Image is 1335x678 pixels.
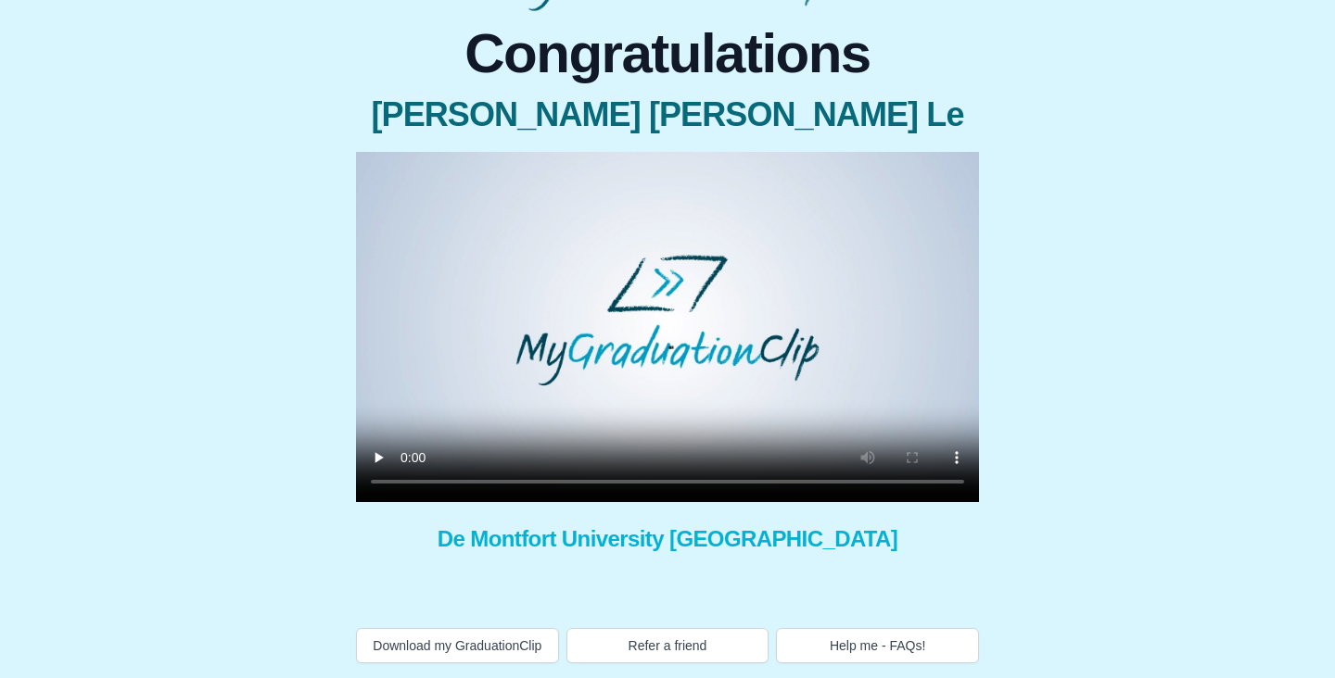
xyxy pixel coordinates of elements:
span: [PERSON_NAME] [PERSON_NAME] Le [356,96,979,133]
span: De Montfort University [GEOGRAPHIC_DATA] [356,524,979,554]
button: Download my GraduationClip [356,628,559,663]
button: Help me - FAQs! [776,628,979,663]
span: Congratulations [356,26,979,82]
button: Refer a friend [566,628,769,663]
